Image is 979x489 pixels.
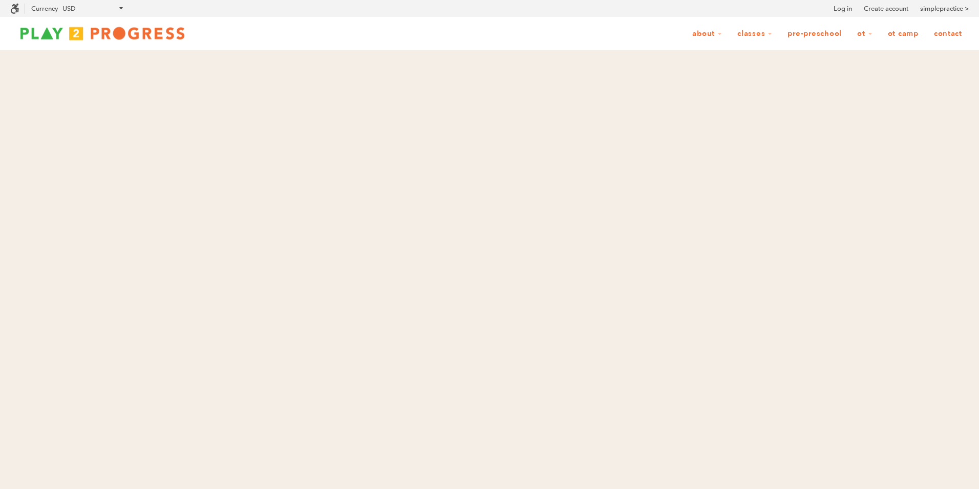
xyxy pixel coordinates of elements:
a: Classes [731,24,779,44]
a: Log in [834,4,852,14]
a: Contact [927,24,969,44]
img: Play2Progress logo [10,23,195,44]
a: OT Camp [881,24,925,44]
a: Pre-Preschool [781,24,848,44]
label: Currency [31,5,58,12]
a: About [686,24,729,44]
a: OT [850,24,879,44]
a: Create account [864,4,908,14]
a: simplepractice > [920,4,969,14]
